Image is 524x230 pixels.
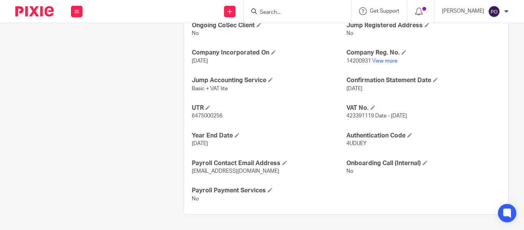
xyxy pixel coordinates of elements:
h4: VAT No. [346,104,501,112]
p: [PERSON_NAME] [442,7,484,15]
span: 4UDUEY [346,141,367,146]
span: [DATE] [192,58,208,64]
h4: Authentication Code [346,132,501,140]
span: [EMAIL_ADDRESS][DOMAIN_NAME] [192,169,279,174]
span: 14200931 [346,58,371,64]
img: svg%3E [488,5,500,18]
h4: Onboarding Call (Internal) [346,159,501,167]
span: [DATE] [192,141,208,146]
span: No [346,31,353,36]
h4: Confirmation Statement Date [346,76,501,84]
h4: Jump Accounting Service [192,76,346,84]
span: No [192,31,199,36]
span: [DATE] [346,86,363,91]
h4: UTR [192,104,346,112]
span: Get Support [370,8,399,14]
h4: Payroll Payment Services [192,187,346,195]
h4: Payroll Contact Email Address [192,159,346,167]
span: No [192,196,199,202]
h4: Company Incorporated On [192,49,346,57]
h4: Year End Date [192,132,346,140]
h4: Ongoing CoSec Client [192,22,346,30]
span: 6475000256 [192,113,222,119]
input: Search [259,9,328,16]
h4: Jump Registered Address [346,22,501,30]
span: 423391119 Date - [DATE] [346,113,407,119]
span: Basic + VAT lite [192,86,228,91]
a: View more [372,58,397,64]
span: No [346,169,353,174]
img: Pixie [15,6,54,17]
h4: Company Reg. No. [346,49,501,57]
